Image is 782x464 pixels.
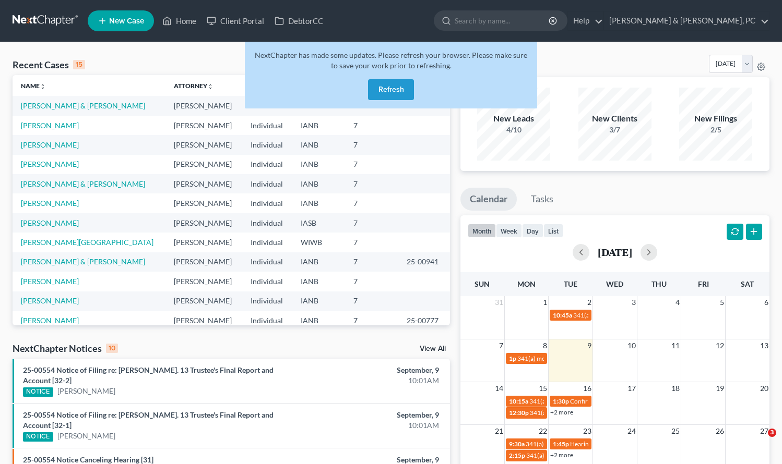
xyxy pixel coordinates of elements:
[550,408,573,416] a: +2 more
[345,116,399,135] td: 7
[242,96,292,115] td: Individual
[345,174,399,193] td: 7
[307,420,439,431] div: 10:01AM
[538,425,548,437] span: 22
[165,135,242,154] td: [PERSON_NAME]
[269,11,328,30] a: DebtorCC
[57,431,115,441] a: [PERSON_NAME]
[578,125,651,135] div: 3/7
[345,252,399,272] td: 7
[670,339,681,352] span: 11
[292,291,345,311] td: IANB
[345,135,399,154] td: 7
[23,432,53,442] div: NOTICE
[509,397,528,405] span: 10:15a
[242,272,292,291] td: Individual
[509,440,525,448] span: 9:30a
[292,116,345,135] td: IANB
[57,386,115,396] a: [PERSON_NAME]
[292,213,345,233] td: IASB
[165,252,242,272] td: [PERSON_NAME]
[468,224,496,238] button: month
[509,451,525,459] span: 2:15p
[23,387,53,397] div: NOTICE
[553,440,569,448] span: 1:45p
[292,135,345,154] td: IANB
[345,272,399,291] td: 7
[477,125,550,135] div: 4/10
[604,11,769,30] a: [PERSON_NAME] & [PERSON_NAME], PC
[157,11,202,30] a: Home
[165,272,242,291] td: [PERSON_NAME]
[13,342,118,355] div: NextChapter Notices
[759,339,769,352] span: 13
[307,410,439,420] div: September, 9
[553,311,572,319] span: 10:45a
[509,355,516,362] span: 1p
[747,429,772,454] iframe: Intercom live chat
[21,160,79,168] a: [PERSON_NAME]
[242,116,292,135] td: Individual
[23,410,274,430] a: 25-00554 Notice of Filing re: [PERSON_NAME]. 13 Trustee's Final Report and Account [32-1]
[670,382,681,395] span: 18
[398,311,449,330] td: 25-00777
[242,174,292,193] td: Individual
[759,382,769,395] span: 20
[715,339,725,352] span: 12
[21,82,46,90] a: Nameunfold_more
[626,425,637,437] span: 24
[165,291,242,311] td: [PERSON_NAME]
[460,188,517,211] a: Calendar
[307,375,439,386] div: 10:01AM
[40,83,46,90] i: unfold_more
[165,311,242,330] td: [PERSON_NAME]
[165,96,242,115] td: [PERSON_NAME]
[292,155,345,174] td: IANB
[759,425,769,437] span: 27
[494,382,504,395] span: 14
[73,60,85,69] div: 15
[292,252,345,272] td: IANB
[715,425,725,437] span: 26
[719,296,725,309] span: 5
[21,179,145,188] a: [PERSON_NAME] & [PERSON_NAME]
[741,279,754,288] span: Sat
[165,174,242,193] td: [PERSON_NAME]
[21,238,153,247] a: [PERSON_NAME][GEOGRAPHIC_DATA]
[553,397,569,405] span: 1:30p
[582,382,593,395] span: 16
[543,224,563,238] button: list
[550,451,573,459] a: +2 more
[165,193,242,213] td: [PERSON_NAME]
[498,339,504,352] span: 7
[698,279,709,288] span: Fri
[21,140,79,149] a: [PERSON_NAME]
[475,279,490,288] span: Sun
[242,135,292,154] td: Individual
[494,296,504,309] span: 31
[530,409,631,417] span: 341(a) meeting for [PERSON_NAME]
[109,17,144,25] span: New Case
[570,397,689,405] span: Confirmation hearing for [PERSON_NAME]
[768,429,776,437] span: 3
[21,316,79,325] a: [PERSON_NAME]
[626,382,637,395] span: 17
[570,440,651,448] span: Hearing for [PERSON_NAME]
[242,193,292,213] td: Individual
[345,233,399,252] td: 7
[13,58,85,71] div: Recent Cases
[292,311,345,330] td: IANB
[292,193,345,213] td: IANB
[255,51,527,70] span: NextChapter has made some updates. Please refresh your browser. Please make sure to save your wor...
[578,113,651,125] div: New Clients
[496,224,522,238] button: week
[292,233,345,252] td: WIWB
[21,277,79,286] a: [PERSON_NAME]
[582,425,593,437] span: 23
[763,296,769,309] span: 6
[398,252,449,272] td: 25-00941
[522,188,563,211] a: Tasks
[564,279,577,288] span: Tue
[345,311,399,330] td: 7
[509,409,529,417] span: 12:30p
